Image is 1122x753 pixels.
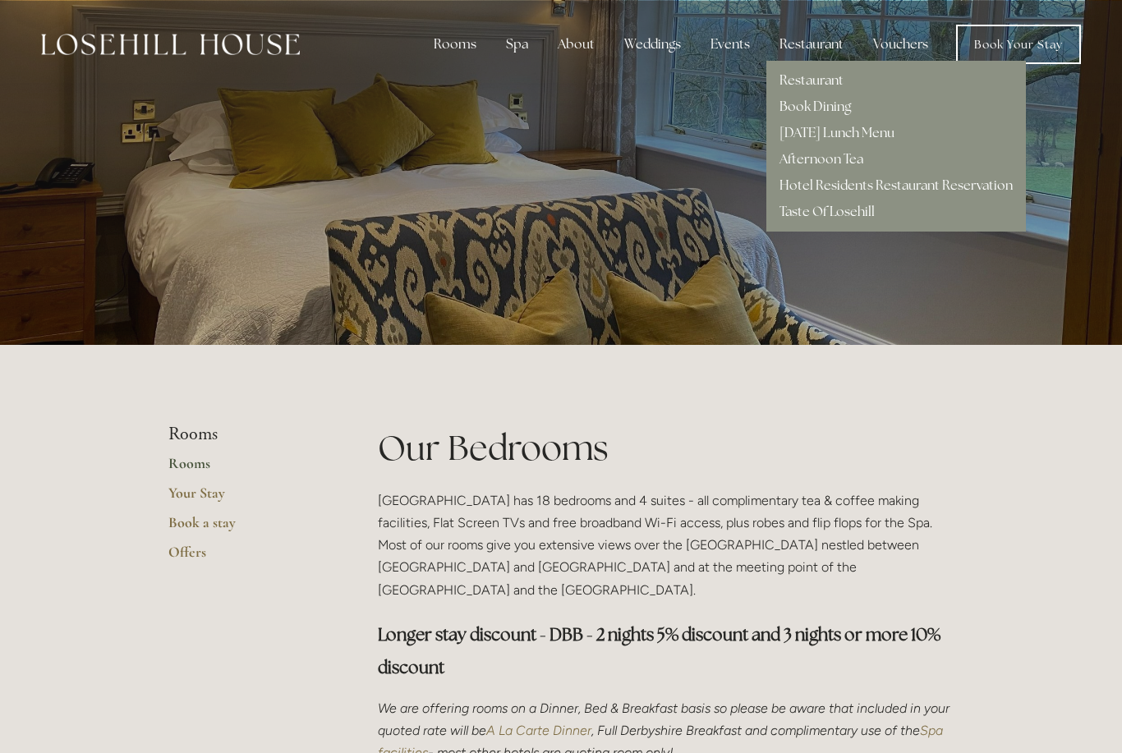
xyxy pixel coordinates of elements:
a: Taste Of Losehill [779,203,875,220]
a: A La Carte Dinner [486,723,591,738]
a: Your Stay [168,484,325,513]
a: Offers [168,543,325,572]
a: Book Your Stay [956,25,1081,64]
p: [GEOGRAPHIC_DATA] has 18 bedrooms and 4 suites - all complimentary tea & coffee making facilities... [378,489,954,601]
em: We are offering rooms on a Dinner, Bed & Breakfast basis so please be aware that included in your... [378,700,953,738]
a: Rooms [168,454,325,484]
a: Vouchers [860,28,941,61]
div: Events [697,28,763,61]
div: About [545,28,608,61]
a: Book Dining [779,98,851,115]
a: Book a stay [168,513,325,543]
a: Restaurant [779,71,844,89]
img: Losehill House [41,34,300,55]
a: Afternoon Tea [779,150,863,168]
a: Hotel Residents Restaurant Reservation [779,177,1013,194]
div: Rooms [421,28,490,61]
a: [DATE] Lunch Menu [779,124,894,141]
div: Spa [493,28,541,61]
strong: Longer stay discount - DBB - 2 nights 5% discount and 3 nights or more 10% discount [378,623,944,678]
div: Restaurant [766,28,857,61]
h1: Our Bedrooms [378,424,954,472]
div: Weddings [611,28,694,61]
em: , Full Derbyshire Breakfast and complimentary use of the [591,723,920,738]
li: Rooms [168,424,325,445]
